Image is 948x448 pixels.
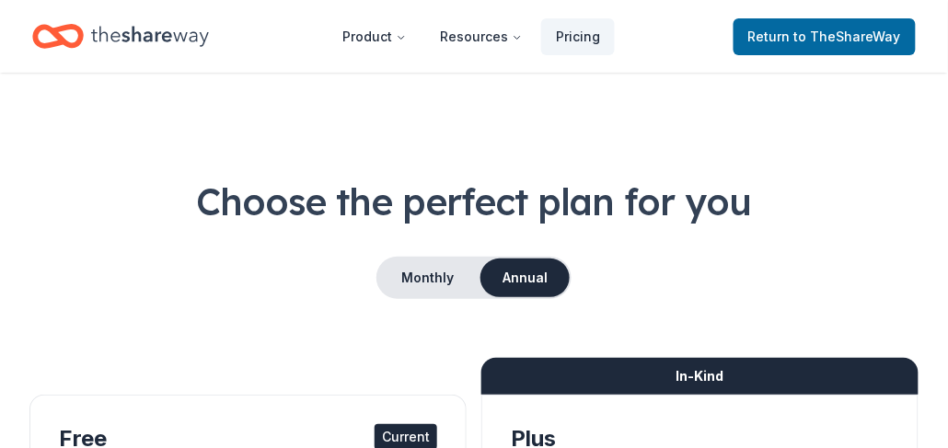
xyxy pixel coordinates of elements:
nav: Main [328,15,615,58]
button: Resources [425,18,538,55]
a: Returnto TheShareWay [734,18,916,55]
a: Pricing [541,18,615,55]
h1: Choose the perfect plan for you [29,176,919,227]
span: Return [748,26,901,48]
div: In-Kind [481,358,919,395]
span: to TheShareWay [794,29,901,44]
button: Monthly [378,258,477,297]
a: Home [32,15,209,58]
button: Annual [480,258,570,297]
button: Product [328,18,422,55]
